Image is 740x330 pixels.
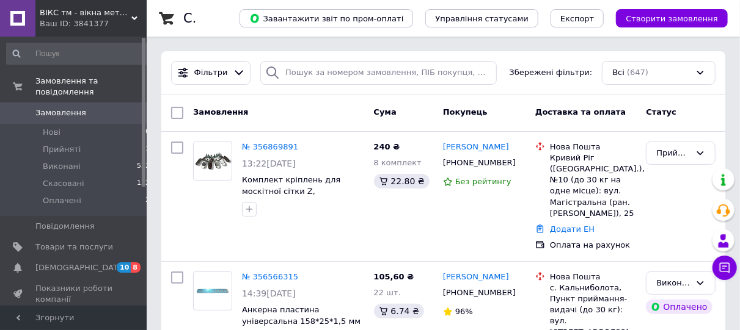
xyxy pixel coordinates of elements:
h1: Список замовлень [183,11,307,26]
img: Фото товару [194,282,232,300]
span: 8 комплект [374,158,422,167]
div: 22.80 ₴ [374,174,430,188]
div: Виконано [656,277,691,290]
span: 8 [131,262,141,273]
a: [PERSON_NAME] [443,271,509,283]
a: Комплект кріплень для москітної сітки Z, нержавійка [242,175,340,207]
span: 22 шт. [374,288,401,297]
span: Скасовані [43,178,84,189]
input: Пошук за номером замовлення, ПІБ покупця, номером телефону, Email, номером накладної [260,61,497,85]
span: Покупець [443,107,488,117]
span: Повідомлення [35,221,95,232]
span: Замовлення [35,107,86,118]
button: Завантажити звіт по пром-оплаті [240,9,413,27]
span: Прийняті [43,144,81,155]
span: Оплачені [43,195,81,206]
span: 1 [145,144,150,155]
span: Статус [646,107,676,117]
button: Створити замовлення [616,9,728,27]
a: [PERSON_NAME] [443,142,509,153]
a: Фото товару [193,271,232,310]
span: Cума [374,107,397,117]
button: Чат з покупцем [713,256,737,280]
a: Анкерна пластина універсальна 158*25*1,5 мм [242,305,361,326]
span: Збережені фільтри: [510,67,593,79]
div: Нова Пошта [550,142,636,152]
div: Ваш ID: 3841377 [40,18,147,29]
span: 13:22[DATE] [242,159,296,168]
span: Створити замовлення [626,14,718,23]
span: Товари та послуги [35,242,113,253]
div: Оплачено [646,300,712,314]
a: Фото товару [193,142,232,181]
span: 14:39[DATE] [242,289,296,298]
button: Управління статусами [425,9,538,27]
span: 240 ₴ [374,142,400,151]
span: ВІКС тм - вікна металопластикові [40,7,131,18]
span: Завантажити звіт по пром-оплаті [249,13,403,24]
span: 96% [455,307,473,316]
span: (647) [627,68,648,77]
span: [DEMOGRAPHIC_DATA] [35,262,126,273]
span: 522 [137,161,150,172]
span: Замовлення [193,107,248,117]
span: Замовлення та повідомлення [35,76,147,98]
span: Доставка та оплата [535,107,626,117]
input: Пошук [6,43,151,65]
div: [PHONE_NUMBER] [441,285,516,301]
a: № 356869891 [242,142,298,151]
a: Додати ЕН [550,224,595,234]
span: 122 [137,178,150,189]
div: Кривий Ріг ([GEOGRAPHIC_DATA].), №10 (до 30 кг на одне місце): вул. Магістральна (ран. [PERSON_NA... [550,152,636,219]
button: Експорт [551,9,604,27]
span: Управління статусами [435,14,529,23]
img: Фото товару [194,146,232,175]
span: 2 [145,195,150,206]
div: Прийнято [656,147,691,160]
span: Показники роботи компанії [35,283,113,305]
span: Всі [612,67,625,79]
div: [PHONE_NUMBER] [441,155,516,171]
span: 105,60 ₴ [374,272,414,281]
span: Нові [43,127,60,138]
div: Нова Пошта [550,271,636,282]
span: Без рейтингу [455,177,511,186]
span: Експорт [560,14,595,23]
span: Фільтри [194,67,228,79]
div: Оплата на рахунок [550,240,636,251]
span: 10 [117,262,131,273]
a: № 356566315 [242,272,298,281]
div: 6.74 ₴ [374,304,424,318]
span: Виконані [43,161,81,172]
span: 0 [145,127,150,138]
a: Створити замовлення [604,13,728,23]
